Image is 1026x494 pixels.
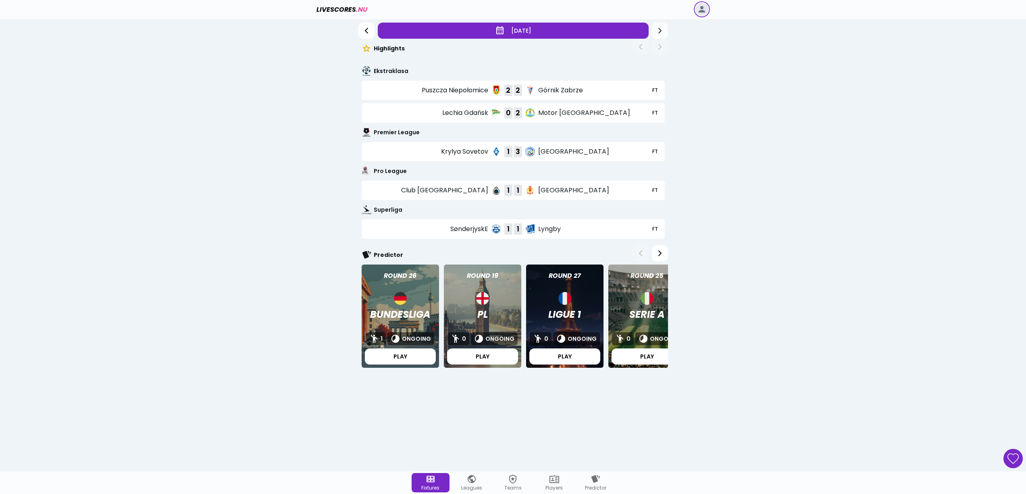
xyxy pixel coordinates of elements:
span: 1 [381,335,383,343]
button: Previous [358,23,375,39]
span: Pro League [374,167,407,175]
span: Puszcza Niepołomice [422,85,488,95]
span: [GEOGRAPHIC_DATA] [538,186,609,195]
a: Livescores.nu [316,5,367,15]
span: Bundesliga [370,308,431,321]
span: Play [476,352,489,361]
button: Play [529,348,600,365]
span: Serie A [629,308,665,321]
div: 2 [514,107,522,119]
a: Leagues [458,474,486,491]
span: [DATE] [511,27,531,35]
button: Play [365,348,436,365]
img: Image of Krylya Sovetov [491,147,501,156]
span: [GEOGRAPHIC_DATA] [538,147,609,156]
div: FT [644,187,666,194]
a: Players [540,474,568,491]
img: de.svg [394,292,407,305]
span: 0 [626,335,631,343]
button: Previous [652,245,668,261]
span: Livescores [316,5,356,14]
div: FT [644,110,666,116]
span: PL [477,308,488,321]
img: gb-eng.svg [476,292,489,305]
img: Image of Ekstraklasa [362,66,371,76]
span: Premier League [374,128,420,136]
div: 1 [504,223,512,235]
a: Fixtures [416,474,445,491]
div: FT [644,226,666,232]
div: 3 [514,146,522,157]
span: Round 19 [467,271,498,281]
button: [DATE] [378,23,649,39]
img: Image of Mechelen [525,186,535,195]
span: Motor [GEOGRAPHIC_DATA] [538,108,630,118]
img: Image of Motor Lublin [525,108,535,118]
div: Bottom navigation bar [410,471,616,494]
div: 1 [504,146,512,157]
img: Image of Pro League [362,166,371,176]
span: Ongoing [568,335,597,343]
span: Ongoing [650,335,679,343]
div: 1 [504,185,512,196]
img: Image of SønderjyskE [491,224,501,234]
span: Lyngby [538,224,561,234]
span: Ongoing [485,335,514,343]
span: Log in [695,3,708,16]
button: Play [447,348,518,365]
img: Image of Górnik Zabrze [525,85,535,95]
img: Image of Premier League [362,127,371,137]
span: 0 [544,335,548,343]
span: 0 [462,335,466,343]
img: Image of Superliga [362,205,371,215]
button: Play [612,348,683,365]
img: fr.svg [558,292,571,305]
div: FT [644,148,666,155]
span: SønderjyskE [450,224,488,234]
span: Krylya Sovetov [441,147,488,156]
span: .nu [356,5,367,14]
div: 1 [514,223,522,235]
img: Image of Rostov [525,147,535,156]
span: Ekstraklasa [374,67,408,75]
span: Play [393,352,407,361]
span: Superliga [374,206,402,214]
div: 1 [514,185,522,196]
a: Predictor [581,474,610,491]
img: Image of Puszcza Niepołomice [491,85,501,95]
button: Previous [633,39,649,55]
span: Predictor [374,251,629,259]
img: Image of Lyngby [525,224,535,234]
div: FT [644,87,666,94]
span: Round 27 [549,271,581,281]
span: Round 26 [384,271,416,281]
div: 2 [504,85,512,96]
span: Club [GEOGRAPHIC_DATA] [401,186,488,195]
span: Play [640,352,654,361]
img: Image of Lechia Gdańsk [491,108,501,118]
a: Teams [499,474,527,491]
span: Ligue 1 [548,308,581,321]
span: Round 25 [631,271,663,281]
span: Play [558,352,572,361]
span: Górnik Zabrze [538,85,583,95]
div: 2 [514,85,522,96]
div: 0 [504,107,512,119]
img: Image of Club Brugge [491,186,501,195]
button: Previous [633,245,649,261]
span: Ongoing [402,335,431,343]
span: Lechia Gdańsk [442,108,488,118]
img: it.svg [641,292,653,305]
button: Previous [652,23,668,39]
span: Highlights [374,44,629,52]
